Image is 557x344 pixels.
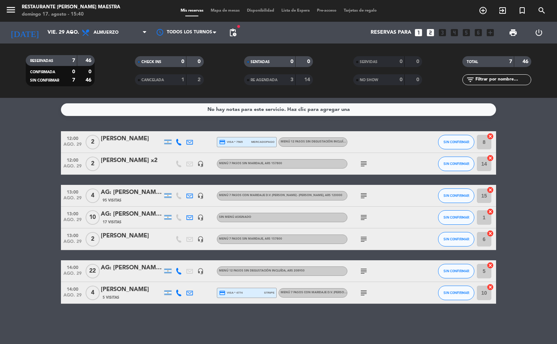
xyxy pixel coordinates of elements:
[438,135,474,149] button: SIN CONFIRMAR
[487,133,494,140] i: cancel
[63,263,82,271] span: 14:00
[86,188,100,203] span: 4
[360,78,378,82] span: NO SHOW
[219,162,282,165] span: Menú 7 pasos sin maridaje
[278,9,313,13] span: Lista de Espera
[181,77,184,82] strong: 1
[462,28,471,37] i: looks_5
[535,28,543,37] i: power_settings_new
[426,28,435,37] i: looks_two
[219,216,251,219] span: Sin menú asignado
[219,269,305,272] span: Menú 12 pasos sin degustación incluída
[313,9,340,13] span: Pre-acceso
[290,59,293,64] strong: 0
[141,78,164,82] span: CANCELADA
[498,6,507,15] i: exit_to_app
[359,289,368,297] i: subject
[63,285,82,293] span: 14:00
[359,159,368,168] i: subject
[88,69,93,74] strong: 0
[72,58,75,63] strong: 7
[263,162,282,165] span: , ARS 157800
[86,264,100,278] span: 22
[307,59,311,64] strong: 0
[323,194,342,197] span: , ARS 120000
[479,6,487,15] i: add_circle_outline
[181,59,184,64] strong: 0
[63,293,82,301] span: ago. 29
[281,291,385,294] span: Menú 7 pasos con maridaje D.V. [PERSON_NAME] - [PERSON_NAME]
[67,28,76,37] i: arrow_drop_down
[197,214,204,221] i: headset_mic
[101,188,162,197] div: AG: [PERSON_NAME] DE SA [PERSON_NAME] [PERSON_NAME] x4 / DICAS
[526,22,552,43] div: LOG OUT
[219,290,226,296] i: credit_card
[474,28,483,37] i: looks_6
[219,290,243,296] span: visa * 4774
[443,269,469,273] span: SIN CONFIRMAR
[251,78,277,82] span: RE AGENDADA
[86,157,100,171] span: 2
[487,154,494,162] i: cancel
[228,28,237,37] span: pending_actions
[22,4,120,11] div: Restaurante [PERSON_NAME] Maestra
[475,76,531,84] input: Filtrar por nombre...
[414,28,423,37] i: looks_one
[360,60,377,64] span: SERVIDAS
[63,142,82,150] span: ago. 29
[101,285,162,294] div: [PERSON_NAME]
[438,157,474,171] button: SIN CONFIRMAR
[443,237,469,241] span: SIN CONFIRMAR
[443,140,469,144] span: SIN CONFIRMAR
[63,164,82,172] span: ago. 29
[251,60,270,64] span: SENTADAS
[371,30,411,36] span: Reservas para
[359,191,368,200] i: subject
[286,269,305,272] span: , ARS 208950
[400,77,403,82] strong: 0
[219,237,282,240] span: Menú 7 pasos sin maridaje
[487,208,494,215] i: cancel
[340,9,380,13] span: Tarjetas de regalo
[207,9,243,13] span: Mapa de mesas
[197,268,204,274] i: headset_mic
[63,217,82,226] span: ago. 29
[400,59,403,64] strong: 0
[207,105,350,114] div: No hay notas para este servicio. Haz clic para agregar una
[438,264,474,278] button: SIN CONFIRMAR
[219,139,226,145] i: credit_card
[177,9,207,13] span: Mis reservas
[438,188,474,203] button: SIN CONFIRMAR
[63,187,82,196] span: 13:00
[487,186,494,194] i: cancel
[101,263,162,273] div: AG: [PERSON_NAME] x22 / VIVE [PERSON_NAME]
[86,286,100,300] span: 4
[290,77,293,82] strong: 3
[103,295,119,301] span: 5 Visitas
[236,24,241,29] span: fiber_manual_record
[438,232,474,246] button: SIN CONFIRMAR
[86,58,93,63] strong: 46
[219,194,342,197] span: Menú 7 pasos con maridaje D.V. [PERSON_NAME] - [PERSON_NAME]
[487,283,494,291] i: cancel
[86,78,93,83] strong: 46
[438,210,474,225] button: SIN CONFIRMAR
[103,198,121,203] span: 95 Visitas
[486,28,495,37] i: add_box
[416,59,421,64] strong: 0
[63,239,82,248] span: ago. 29
[101,156,162,165] div: [PERSON_NAME] x2
[359,213,368,222] i: subject
[94,30,119,35] span: Almuerzo
[466,75,475,84] i: filter_list
[443,194,469,198] span: SIN CONFIRMAR
[438,28,447,37] i: looks_3
[5,25,44,41] i: [DATE]
[30,79,59,82] span: SIN CONFIRMAR
[197,236,204,243] i: headset_mic
[30,70,55,74] span: CONFIRMADA
[101,134,162,144] div: [PERSON_NAME]
[22,11,120,18] div: domingo 17. agosto - 15:40
[450,28,459,37] i: looks_4
[263,237,282,240] span: , ARS 157800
